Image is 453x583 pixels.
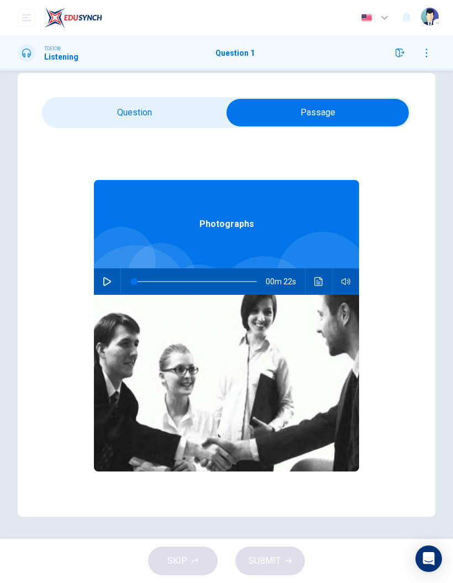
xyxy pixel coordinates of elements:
img: en [360,14,373,22]
h1: Listening [44,52,78,61]
button: open mobile menu [18,9,35,26]
img: Profile picture [421,8,439,25]
div: Open Intercom Messenger [415,545,442,572]
span: TOEIC® [44,45,61,52]
img: EduSynch logo [44,7,102,29]
span: Photographs [199,218,254,231]
img: Photographs [94,295,359,471]
button: Click to see the audio transcription [310,268,328,295]
span: 00m 22s [266,268,305,295]
h1: Question 1 [215,49,255,57]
